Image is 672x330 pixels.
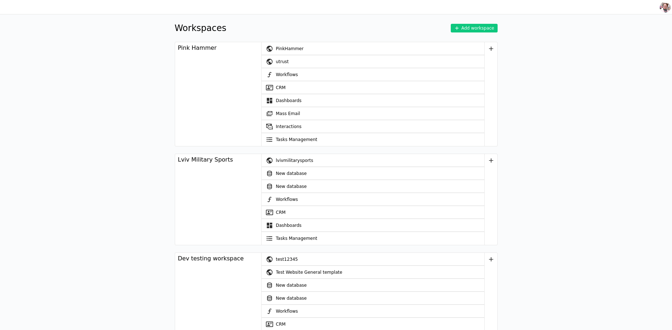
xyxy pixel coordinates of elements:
a: Test Website General template [262,266,484,279]
a: New database [262,279,484,292]
a: New database [262,292,484,305]
img: 1611404642663-DSC_1169-po-%D1%81cropped.jpg [660,1,671,14]
a: Interactions [262,120,484,133]
div: Dev testing workspace [178,254,244,263]
a: PinkHammer [262,42,484,55]
a: Dashboards [262,219,484,232]
a: Mass Email [262,107,484,120]
a: test12345 [262,253,484,266]
div: PinkHammer [276,42,484,55]
a: Tasks Management [262,133,484,146]
div: lvivmilitarysports [276,154,484,167]
div: Pink Hammer [178,44,217,52]
a: Tasks Management [262,232,484,245]
a: Dashboards [262,94,484,107]
a: Workflows [262,305,484,318]
a: Workflows [262,193,484,206]
a: Workflows [262,68,484,81]
div: Lviv Military Sports [178,155,233,164]
a: utrust [262,55,484,68]
h1: Workspaces [175,22,227,35]
a: CRM [262,81,484,94]
a: New database [262,167,484,180]
div: utrust [276,55,484,68]
a: lvivmilitarysports [262,154,484,167]
a: CRM [262,206,484,219]
div: test12345 [276,253,484,266]
a: New database [262,180,484,193]
div: Test Website General template [276,266,484,279]
button: Add workspace [451,24,497,32]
